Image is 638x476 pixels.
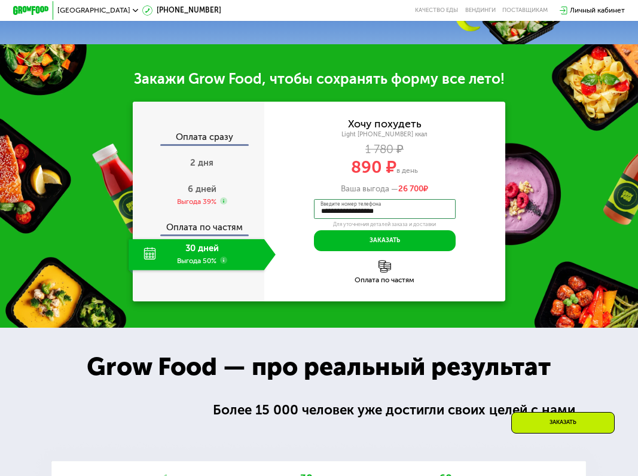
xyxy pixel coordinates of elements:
a: [PHONE_NUMBER] [142,5,221,16]
span: 2 дня [190,157,213,168]
a: Качество еды [415,7,458,14]
div: Оплата по частям [134,214,264,234]
span: ₽ [398,184,428,193]
span: 26 700 [398,184,423,193]
label: Введите номер телефона [320,202,381,206]
span: 890 ₽ [351,157,396,177]
div: Для уточнения деталей заказа и доставки [314,221,456,228]
div: Выгода 39% [177,197,216,206]
div: Grow Food — про реальный результат [68,348,570,386]
img: l6xcnZfty9opOoJh.png [378,260,391,273]
div: Более 15 000 человек уже достигли своих целей с нами [213,400,585,420]
div: Light [PHONE_NUMBER] ккал [264,130,505,138]
div: Хочу похудеть [348,119,422,129]
div: Заказать [511,412,615,434]
div: 1 780 ₽ [264,145,505,154]
span: 6 дней [188,184,216,194]
span: [GEOGRAPHIC_DATA] [57,7,130,14]
button: Заказать [314,230,456,252]
div: поставщикам [502,7,548,14]
div: Оплата по частям [264,277,505,284]
div: Личный кабинет [570,5,625,16]
div: Оплата сразу [134,133,264,144]
a: Вендинги [465,7,496,14]
span: в день [396,166,418,175]
div: Ваша выгода — [264,184,505,193]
